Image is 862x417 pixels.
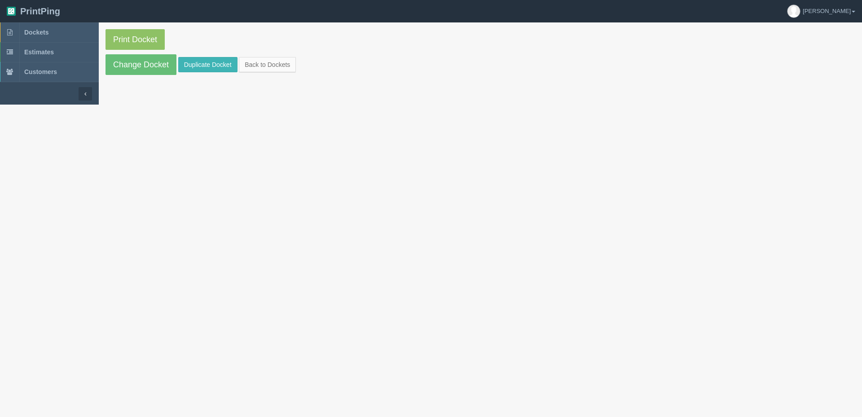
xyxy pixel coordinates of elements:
[787,5,800,18] img: avatar_default-7531ab5dedf162e01f1e0bb0964e6a185e93c5c22dfe317fb01d7f8cd2b1632c.jpg
[106,54,176,75] a: Change Docket
[24,29,48,36] span: Dockets
[178,57,237,72] a: Duplicate Docket
[24,68,57,75] span: Customers
[239,57,296,72] a: Back to Dockets
[24,48,54,56] span: Estimates
[7,7,16,16] img: logo-3e63b451c926e2ac314895c53de4908e5d424f24456219fb08d385ab2e579770.png
[106,29,165,50] a: Print Docket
